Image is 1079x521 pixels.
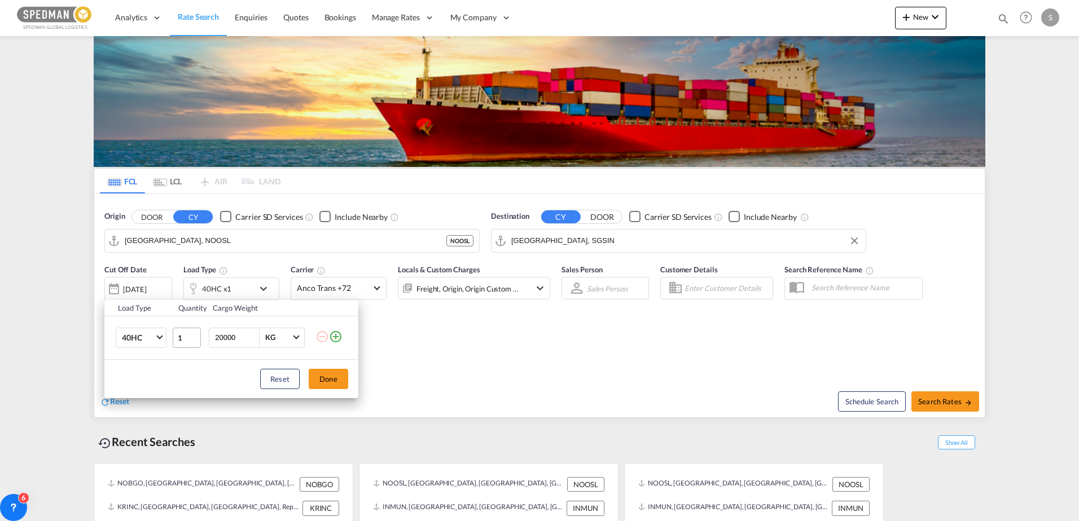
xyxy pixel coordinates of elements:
th: Load Type [104,300,172,316]
button: Reset [260,369,300,389]
input: Qty [173,328,201,348]
md-icon: icon-plus-circle-outline [329,330,343,343]
div: KG [265,333,275,342]
md-icon: icon-minus-circle-outline [315,330,329,343]
div: Cargo Weight [213,303,309,313]
button: Done [309,369,348,389]
input: Enter Weight [214,328,259,347]
md-select: Choose: 40HC [116,328,166,348]
th: Quantity [172,300,207,316]
span: 40HC [122,332,155,343]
